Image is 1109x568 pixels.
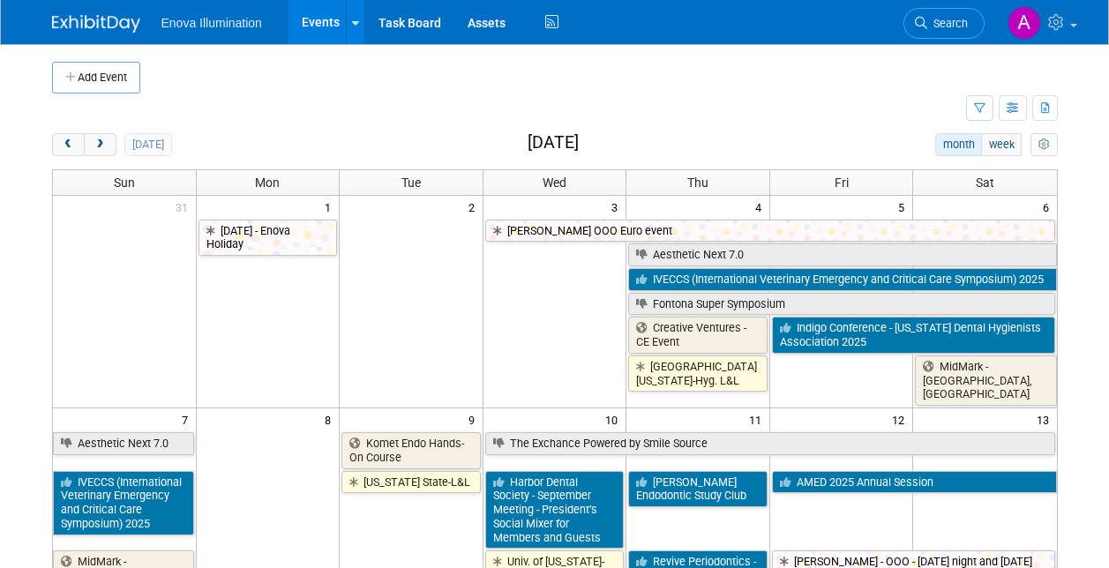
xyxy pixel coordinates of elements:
button: month [935,133,982,156]
span: Search [927,17,968,30]
a: Aesthetic Next 7.0 [53,432,194,455]
img: Andrea Miller [1008,6,1041,40]
span: Mon [255,176,280,190]
span: 1 [323,196,339,218]
a: Harbor Dental Society - September Meeting - President’s Social Mixer for Members and Guests [485,471,625,549]
span: 3 [610,196,626,218]
a: Fontona Super Symposium [628,293,1054,316]
span: Fri [835,176,849,190]
span: 2 [467,196,483,218]
span: 7 [180,408,196,430]
span: 31 [174,196,196,218]
a: The Exchance Powered by Smile Source [485,432,1055,455]
button: week [981,133,1022,156]
span: Wed [543,176,566,190]
a: Search [903,8,985,39]
button: myCustomButton [1030,133,1057,156]
a: [PERSON_NAME] OOO Euro event [485,220,1055,243]
i: Personalize Calendar [1038,139,1050,151]
button: [DATE] [124,133,171,156]
span: 10 [603,408,626,430]
a: IVECCS (International Veterinary Emergency and Critical Care Symposium) 2025 [53,471,194,535]
a: Indigo Conference - [US_STATE] Dental Hygienists Association 2025 [772,317,1055,353]
a: [PERSON_NAME] Endodontic Study Club [628,471,768,507]
a: MidMark - [GEOGRAPHIC_DATA], [GEOGRAPHIC_DATA] [915,355,1056,406]
span: Sun [114,176,135,190]
h2: [DATE] [528,133,579,153]
a: [GEOGRAPHIC_DATA][US_STATE]-Hyg. L&L [628,355,768,392]
a: Komet Endo Hands-On Course [341,432,481,468]
a: [US_STATE] State-L&L [341,471,481,494]
span: Sat [976,176,994,190]
a: Aesthetic Next 7.0 [628,243,1056,266]
span: Thu [687,176,708,190]
button: Add Event [52,62,140,93]
span: 4 [753,196,769,218]
span: 9 [467,408,483,430]
button: prev [52,133,85,156]
img: ExhibitDay [52,15,140,33]
span: 12 [890,408,912,430]
button: next [84,133,116,156]
a: Creative Ventures - CE Event [628,317,768,353]
span: 8 [323,408,339,430]
span: 13 [1035,408,1057,430]
span: Enova Illumination [161,16,262,30]
span: 11 [747,408,769,430]
span: 5 [896,196,912,218]
a: AMED 2025 Annual Session [772,471,1057,494]
a: [DATE] - Enova Holiday [199,220,338,256]
a: IVECCS (International Veterinary Emergency and Critical Care Symposium) 2025 [628,268,1056,291]
span: 6 [1041,196,1057,218]
span: Tue [401,176,421,190]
